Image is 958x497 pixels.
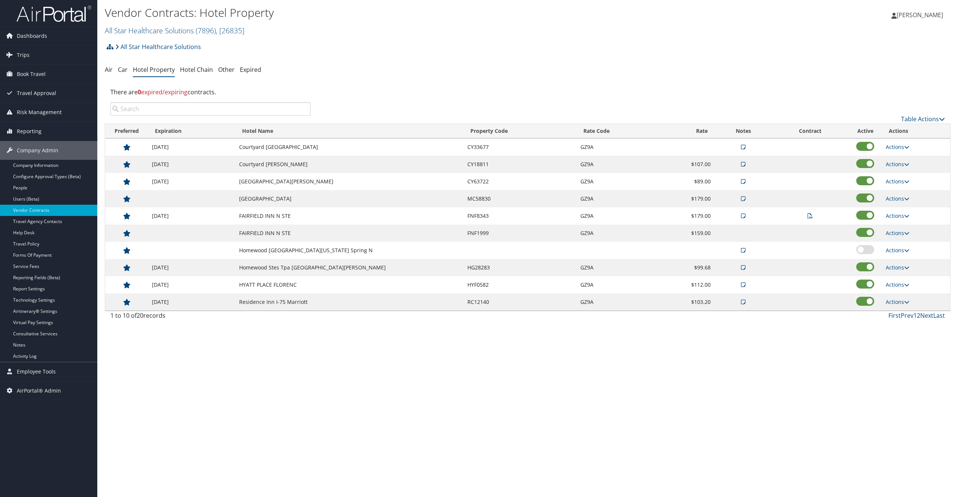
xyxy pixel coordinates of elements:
[105,82,951,102] div: There are contracts.
[886,281,909,288] a: Actions
[772,124,848,138] th: Contract: activate to sort column ascending
[148,259,235,276] td: [DATE]
[662,156,714,173] td: $107.00
[901,311,913,320] a: Prev
[17,103,62,122] span: Risk Management
[105,25,244,36] a: All Star Healthcare Solutions
[577,293,662,311] td: GZ9A
[886,195,909,202] a: Actions
[216,25,244,36] span: , [ 26835 ]
[577,138,662,156] td: GZ9A
[133,65,175,74] a: Hotel Property
[891,4,951,26] a: [PERSON_NAME]
[148,138,235,156] td: [DATE]
[662,124,714,138] th: Rate: activate to sort column ascending
[577,207,662,225] td: GZ9A
[662,259,714,276] td: $99.68
[115,39,201,54] a: All Star Healthcare Solutions
[235,138,464,156] td: Courtyard [GEOGRAPHIC_DATA]
[886,161,909,168] a: Actions
[118,65,128,74] a: Car
[218,65,235,74] a: Other
[17,27,47,45] span: Dashboards
[886,143,909,150] a: Actions
[235,156,464,173] td: Courtyard [PERSON_NAME]
[886,247,909,254] a: Actions
[901,115,945,123] a: Table Actions
[662,293,714,311] td: $103.20
[933,311,945,320] a: Last
[464,173,577,190] td: CY63722
[110,102,311,116] input: Search
[180,65,213,74] a: Hotel Chain
[235,259,464,276] td: Homewood Stes Tpa [GEOGRAPHIC_DATA][PERSON_NAME]
[148,293,235,311] td: [DATE]
[17,84,56,103] span: Travel Approval
[577,190,662,207] td: GZ9A
[888,311,901,320] a: First
[17,141,58,160] span: Company Admin
[235,293,464,311] td: Residence Inn I-75 Marriott
[464,225,577,242] td: FNF1999
[886,229,909,237] a: Actions
[577,276,662,293] td: GZ9A
[17,65,46,83] span: Book Travel
[662,225,714,242] td: $159.00
[886,298,909,305] a: Actions
[714,124,772,138] th: Notes: activate to sort column ascending
[577,225,662,242] td: GZ9A
[848,124,882,138] th: Active: activate to sort column ascending
[464,259,577,276] td: HG28283
[196,25,216,36] span: ( 7896 )
[110,311,311,324] div: 1 to 10 of records
[137,311,143,320] span: 20
[913,311,917,320] a: 1
[17,46,30,64] span: Trips
[464,276,577,293] td: HYF0582
[105,124,148,138] th: Preferred: activate to sort column ascending
[105,5,669,21] h1: Vendor Contracts: Hotel Property
[882,124,950,138] th: Actions
[148,173,235,190] td: [DATE]
[917,311,920,320] a: 2
[235,207,464,225] td: FAIRFIELD INN N STE
[464,124,577,138] th: Property Code: activate to sort column ascending
[235,276,464,293] td: HYATT PLACE FLORENC
[920,311,933,320] a: Next
[105,65,113,74] a: Air
[148,207,235,225] td: [DATE]
[897,11,943,19] span: [PERSON_NAME]
[235,225,464,242] td: FAIRFIELD INN N STE
[577,259,662,276] td: GZ9A
[16,5,91,22] img: airportal-logo.png
[886,264,909,271] a: Actions
[235,190,464,207] td: [GEOGRAPHIC_DATA]
[148,156,235,173] td: [DATE]
[235,173,464,190] td: [GEOGRAPHIC_DATA][PERSON_NAME]
[577,156,662,173] td: GZ9A
[464,293,577,311] td: RC12140
[240,65,261,74] a: Expired
[138,88,187,96] span: expired/expiring
[17,362,56,381] span: Employee Tools
[148,276,235,293] td: [DATE]
[577,173,662,190] td: GZ9A
[235,124,464,138] th: Hotel Name: activate to sort column ascending
[148,124,235,138] th: Expiration: activate to sort column ascending
[235,242,464,259] td: Homewood [GEOGRAPHIC_DATA][US_STATE] Spring N
[17,122,42,141] span: Reporting
[17,381,61,400] span: AirPortal® Admin
[464,138,577,156] td: CY33677
[138,88,141,96] strong: 0
[464,190,577,207] td: MC58830
[464,207,577,225] td: FNF8343
[662,207,714,225] td: $179.00
[886,178,909,185] a: Actions
[577,124,662,138] th: Rate Code: activate to sort column ascending
[662,276,714,293] td: $112.00
[464,156,577,173] td: CY18811
[886,212,909,219] a: Actions
[662,173,714,190] td: $89.00
[662,190,714,207] td: $179.00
